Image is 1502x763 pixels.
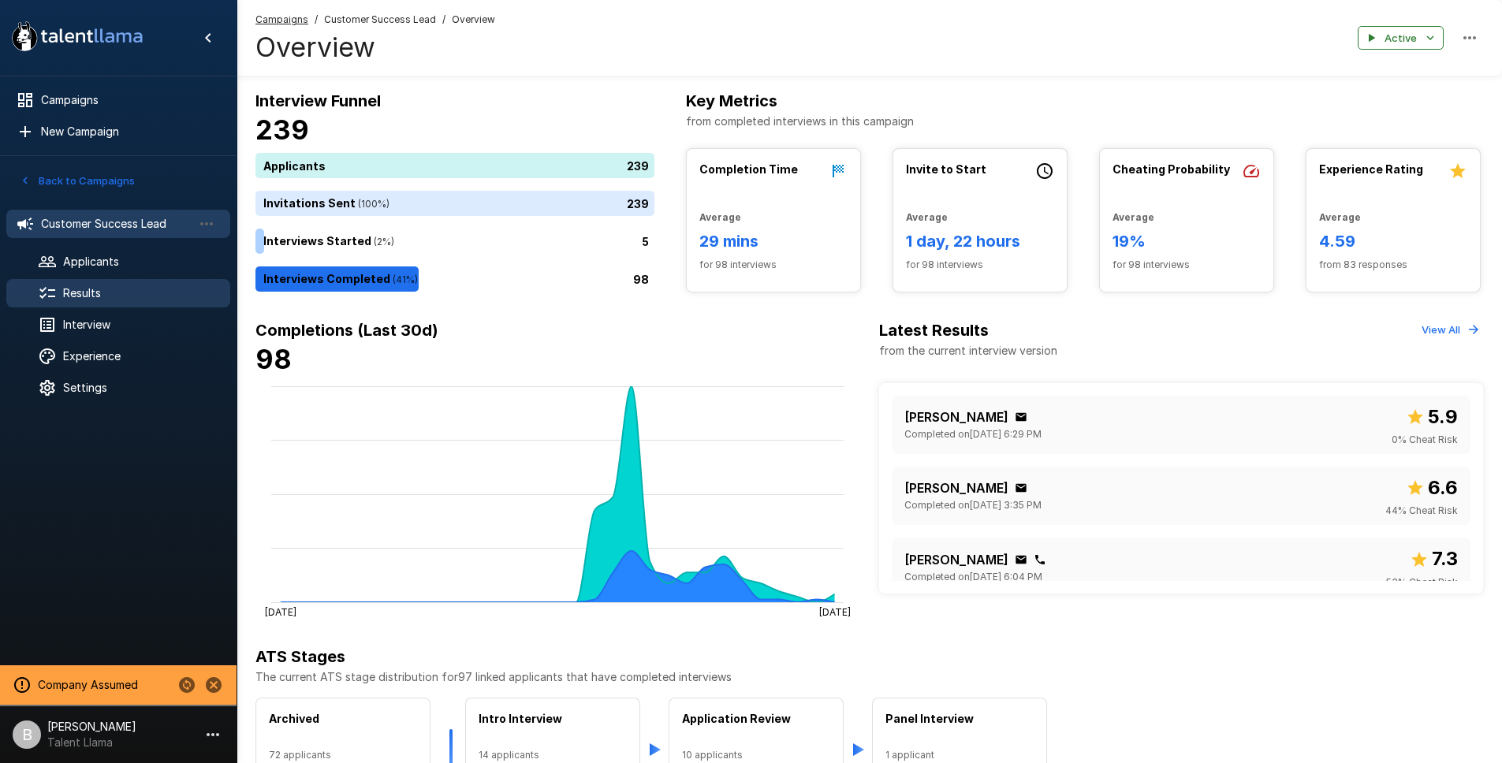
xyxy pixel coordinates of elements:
[904,426,1042,442] span: Completed on [DATE] 6:29 PM
[442,12,445,28] span: /
[699,211,741,223] b: Average
[1319,229,1467,254] h6: 4.59
[1113,162,1230,176] b: Cheating Probability
[1385,503,1458,519] span: 44 % Cheat Risk
[1113,257,1261,273] span: for 98 interviews
[904,550,1008,569] p: [PERSON_NAME]
[879,321,989,340] b: Latest Results
[255,31,495,64] h4: Overview
[819,605,851,617] tspan: [DATE]
[315,12,318,28] span: /
[255,114,309,146] b: 239
[265,605,296,617] tspan: [DATE]
[633,271,649,288] p: 98
[479,712,562,725] b: Intro Interview
[686,114,1483,129] p: from completed interviews in this campaign
[1113,229,1261,254] h6: 19%
[904,408,1008,426] p: [PERSON_NAME]
[682,747,830,763] span: 10 applicants
[627,195,649,212] p: 239
[686,91,777,110] b: Key Metrics
[255,669,1483,685] p: The current ATS stage distribution for 97 linked applicants that have completed interviews
[906,257,1054,273] span: for 98 interviews
[906,211,948,223] b: Average
[255,343,292,375] b: 98
[627,158,649,174] p: 239
[479,747,627,763] span: 14 applicants
[906,229,1054,254] h6: 1 day, 22 hours
[1015,411,1027,423] div: Click to copy
[682,712,791,725] b: Application Review
[1358,26,1444,50] button: Active
[879,343,1057,359] p: from the current interview version
[1418,318,1483,342] button: View All
[906,162,986,176] b: Invite to Start
[1113,211,1154,223] b: Average
[699,162,798,176] b: Completion Time
[904,569,1042,585] span: Completed on [DATE] 6:04 PM
[255,321,438,340] b: Completions (Last 30d)
[1386,575,1458,590] span: 53 % Cheat Risk
[1392,432,1458,448] span: 0 % Cheat Risk
[1428,476,1458,499] b: 6.6
[452,12,495,28] span: Overview
[642,233,649,250] p: 5
[904,497,1042,513] span: Completed on [DATE] 3:35 PM
[1319,211,1361,223] b: Average
[1034,553,1046,566] div: Click to copy
[1428,405,1458,428] b: 5.9
[269,747,417,763] span: 72 applicants
[1015,553,1027,566] div: Click to copy
[699,257,848,273] span: for 98 interviews
[1432,547,1458,570] b: 7.3
[1319,162,1423,176] b: Experience Rating
[1406,402,1458,432] span: Overall score out of 10
[699,229,848,254] h6: 29 mins
[269,712,319,725] b: Archived
[255,647,345,666] b: ATS Stages
[904,478,1008,497] p: [PERSON_NAME]
[324,12,436,28] span: Customer Success Lead
[255,13,308,25] u: Campaigns
[1319,257,1467,273] span: from 83 responses
[1015,482,1027,494] div: Click to copy
[255,91,381,110] b: Interview Funnel
[1406,473,1458,503] span: Overall score out of 10
[885,747,1034,763] span: 1 applicant
[1410,544,1458,574] span: Overall score out of 10
[885,712,974,725] b: Panel Interview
